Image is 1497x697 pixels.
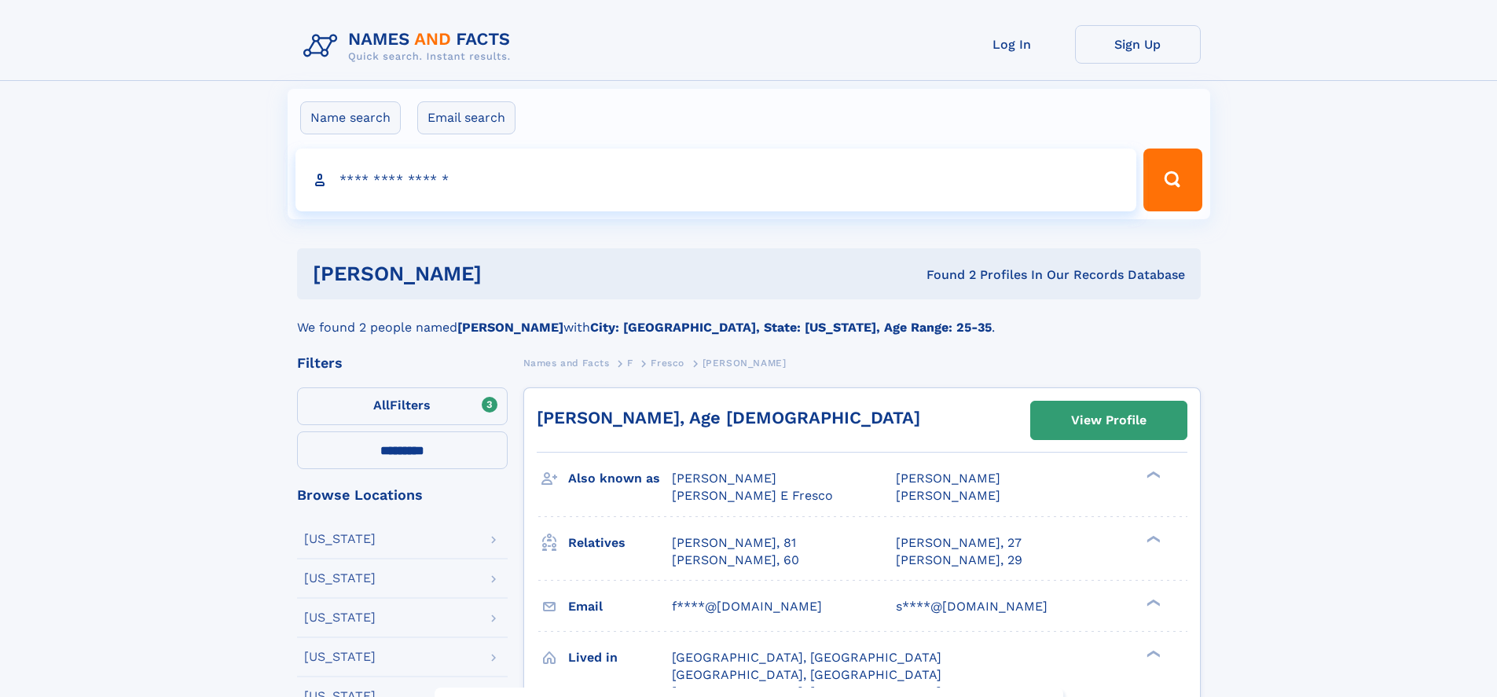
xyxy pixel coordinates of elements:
[1143,470,1161,480] div: ❯
[297,356,508,370] div: Filters
[295,149,1137,211] input: search input
[672,471,776,486] span: [PERSON_NAME]
[417,101,516,134] label: Email search
[304,572,376,585] div: [US_STATE]
[1071,402,1147,438] div: View Profile
[304,611,376,624] div: [US_STATE]
[1143,534,1161,544] div: ❯
[651,353,684,372] a: Fresco
[627,353,633,372] a: F
[672,552,799,569] a: [PERSON_NAME], 60
[297,488,508,502] div: Browse Locations
[568,530,672,556] h3: Relatives
[313,264,704,284] h1: [PERSON_NAME]
[672,534,796,552] a: [PERSON_NAME], 81
[1143,597,1161,607] div: ❯
[304,651,376,663] div: [US_STATE]
[1075,25,1201,64] a: Sign Up
[457,320,563,335] b: [PERSON_NAME]
[627,358,633,369] span: F
[651,358,684,369] span: Fresco
[297,387,508,425] label: Filters
[896,534,1022,552] a: [PERSON_NAME], 27
[590,320,992,335] b: City: [GEOGRAPHIC_DATA], State: [US_STATE], Age Range: 25-35
[1031,402,1187,439] a: View Profile
[373,398,390,413] span: All
[949,25,1075,64] a: Log In
[896,552,1022,569] a: [PERSON_NAME], 29
[1143,648,1161,658] div: ❯
[1143,149,1202,211] button: Search Button
[300,101,401,134] label: Name search
[297,25,523,68] img: Logo Names and Facts
[568,465,672,492] h3: Also known as
[523,353,610,372] a: Names and Facts
[672,488,833,503] span: [PERSON_NAME] E Fresco
[896,488,1000,503] span: [PERSON_NAME]
[703,358,787,369] span: [PERSON_NAME]
[297,299,1201,337] div: We found 2 people named with .
[568,644,672,671] h3: Lived in
[568,593,672,620] h3: Email
[672,650,941,665] span: [GEOGRAPHIC_DATA], [GEOGRAPHIC_DATA]
[672,667,941,682] span: [GEOGRAPHIC_DATA], [GEOGRAPHIC_DATA]
[896,471,1000,486] span: [PERSON_NAME]
[537,408,920,427] a: [PERSON_NAME], Age [DEMOGRAPHIC_DATA]
[304,533,376,545] div: [US_STATE]
[704,266,1185,284] div: Found 2 Profiles In Our Records Database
